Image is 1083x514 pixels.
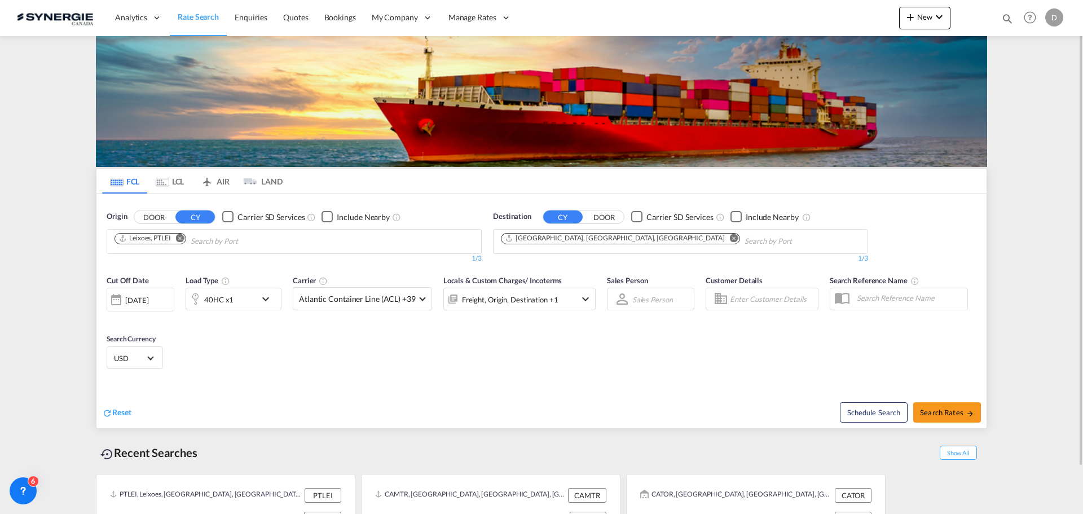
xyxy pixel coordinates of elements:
button: Note: By default Schedule search will only considerorigin ports, destination ports and cut off da... [840,402,908,423]
md-icon: icon-refresh [102,408,112,418]
div: Carrier SD Services [646,212,714,223]
button: Search Ratesicon-arrow-right [913,402,981,423]
img: 1f56c880d42311ef80fc7dca854c8e59.png [17,5,93,30]
md-icon: icon-airplane [200,175,214,183]
md-tab-item: AIR [192,169,237,194]
div: Include Nearby [746,212,799,223]
div: OriginDOOR CY Checkbox No InkUnchecked: Search for CY (Container Yard) services for all selected ... [96,194,987,428]
span: Quotes [283,12,308,22]
md-tab-item: LCL [147,169,192,194]
div: 1/3 [107,254,482,263]
md-icon: Your search will be saved by the below given name [910,276,919,285]
md-checkbox: Checkbox No Ink [322,211,390,223]
div: icon-refreshReset [102,407,131,419]
md-select: Sales Person [631,291,674,307]
span: Search Reference Name [830,276,919,285]
div: CATOR, Toronto, ON, Canada, North America, Americas [640,488,832,503]
span: / Incoterms [525,276,562,285]
div: Carrier SD Services [237,212,305,223]
span: Show All [940,446,977,460]
md-chips-wrap: Chips container. Use arrow keys to select chips. [113,230,302,251]
md-icon: icon-backup-restore [100,447,114,461]
input: Chips input. [191,232,298,251]
md-checkbox: Checkbox No Ink [730,211,799,223]
span: Locals & Custom Charges [443,276,562,285]
div: PTLEI, Leixoes, Portugal, Southern Europe, Europe [110,488,302,503]
span: Bookings [324,12,356,22]
md-icon: Unchecked: Search for CY (Container Yard) services for all selected carriers.Checked : Search for... [716,213,725,222]
span: Atlantic Container Line (ACL) +39 [299,293,416,305]
md-icon: icon-arrow-right [966,410,974,418]
span: Sales Person [607,276,648,285]
button: CY [543,210,583,223]
span: Enquiries [235,12,267,22]
div: CAMTR [568,488,606,503]
span: Search Currency [107,335,156,343]
md-icon: icon-chevron-down [579,292,592,306]
input: Enter Customer Details [730,291,815,307]
md-datepicker: Select [107,310,115,326]
span: Reset [112,407,131,417]
button: Remove [169,234,186,245]
div: Halifax, NS, CAHAL [505,234,725,243]
md-icon: icon-magnify [1001,12,1014,25]
span: Customer Details [706,276,763,285]
button: DOOR [134,210,174,223]
div: Leixoes, PTLEI [118,234,171,243]
div: Include Nearby [337,212,390,223]
div: 40HC x1icon-chevron-down [186,288,281,310]
div: Help [1020,8,1045,28]
md-icon: The selected Trucker/Carrierwill be displayed in the rate results If the rates are from another f... [319,276,328,285]
span: Destination [493,211,531,222]
div: 40HC x1 [204,292,234,307]
button: CY [175,210,215,223]
input: Chips input. [745,232,852,251]
div: [DATE] [107,288,174,311]
div: PTLEI [305,488,341,503]
md-icon: Unchecked: Ignores neighbouring ports when fetching rates.Checked : Includes neighbouring ports w... [802,213,811,222]
md-tab-item: LAND [237,169,283,194]
span: Help [1020,8,1040,27]
div: Recent Searches [96,440,202,465]
span: Load Type [186,276,230,285]
div: Press delete to remove this chip. [505,234,727,243]
div: Press delete to remove this chip. [118,234,173,243]
md-icon: icon-plus 400-fg [904,10,917,24]
span: USD [114,353,146,363]
span: Search Rates [920,408,974,417]
md-select: Select Currency: $ USDUnited States Dollar [113,350,157,366]
span: Analytics [115,12,147,23]
div: icon-magnify [1001,12,1014,29]
div: 1/3 [493,254,868,263]
md-chips-wrap: Chips container. Use arrow keys to select chips. [499,230,856,251]
md-tab-item: FCL [102,169,147,194]
button: DOOR [584,210,624,223]
md-checkbox: Checkbox No Ink [631,211,714,223]
div: Freight Origin Destination Factory Stuffing [462,292,558,307]
button: icon-plus 400-fgNewicon-chevron-down [899,7,950,29]
md-icon: icon-chevron-down [259,292,278,306]
md-checkbox: Checkbox No Ink [222,211,305,223]
span: My Company [372,12,418,23]
span: Rate Search [178,12,219,21]
md-icon: icon-chevron-down [932,10,946,24]
div: CATOR [835,488,871,503]
div: D [1045,8,1063,27]
md-icon: icon-information-outline [221,276,230,285]
button: Remove [723,234,739,245]
md-pagination-wrapper: Use the left and right arrow keys to navigate between tabs [102,169,283,194]
div: CAMTR, Montreal, QC, Canada, North America, Americas [375,488,565,503]
div: Freight Origin Destination Factory Stuffingicon-chevron-down [443,288,596,310]
div: [DATE] [125,295,148,305]
span: Carrier [293,276,328,285]
input: Search Reference Name [851,289,967,306]
md-icon: Unchecked: Ignores neighbouring ports when fetching rates.Checked : Includes neighbouring ports w... [392,213,401,222]
span: Origin [107,211,127,222]
span: Cut Off Date [107,276,149,285]
span: Manage Rates [448,12,496,23]
span: New [904,12,946,21]
img: LCL+%26+FCL+BACKGROUND.png [96,36,987,167]
md-icon: Unchecked: Search for CY (Container Yard) services for all selected carriers.Checked : Search for... [307,213,316,222]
